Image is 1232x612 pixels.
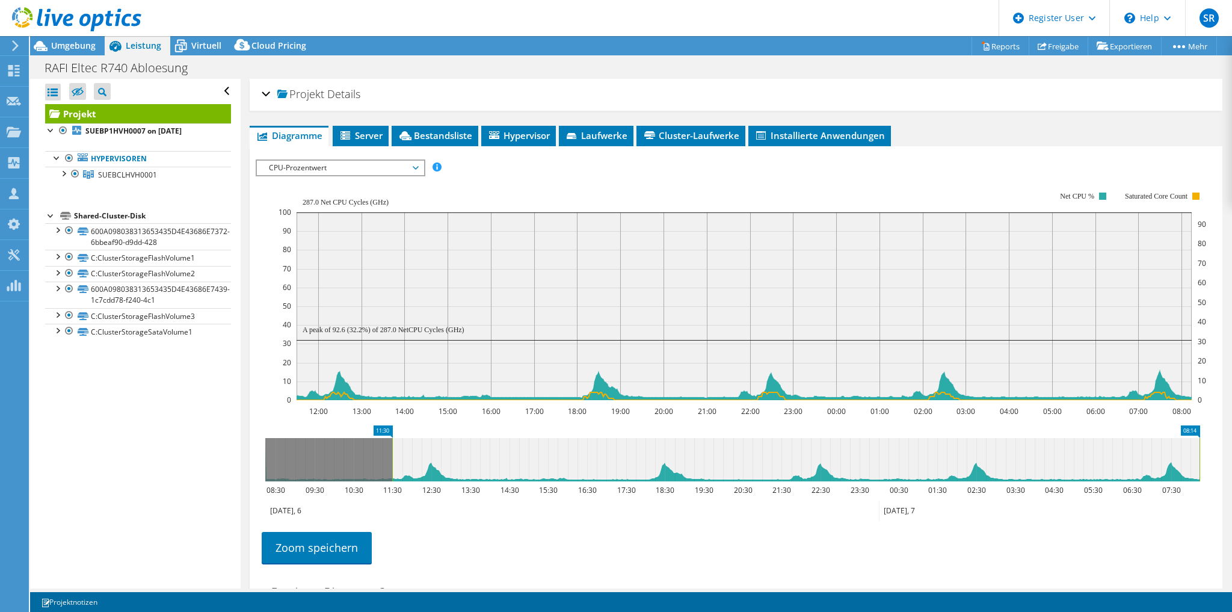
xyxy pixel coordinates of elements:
a: Mehr [1161,37,1217,55]
text: 04:30 [1044,485,1063,495]
text: 0 [1198,395,1202,405]
b: SUEBP1HVH0007 on [DATE] [85,126,182,136]
a: 600A098038313653435D4E43686E7372-6bbeaf90-d9dd-428 [45,223,231,250]
h1: RAFI Eltec R740 Abloesung [39,61,206,75]
text: Net CPU % [1060,192,1094,200]
text: 04:00 [999,406,1018,416]
text: 16:00 [481,406,500,416]
text: 00:30 [889,485,908,495]
text: 02:00 [913,406,932,416]
span: Installierte Anwendungen [754,129,885,141]
a: C:ClusterStorageSataVolume1 [45,324,231,339]
text: 90 [283,226,291,236]
div: Shared-Cluster-Disk [74,209,231,223]
span: Diagramme [256,129,322,141]
a: Projekt [45,104,231,123]
text: 10 [1198,376,1206,386]
text: 15:30 [538,485,557,495]
text: 00:00 [827,406,845,416]
text: 16:30 [577,485,596,495]
text: 06:30 [1123,485,1141,495]
text: 287.0 Net CPU Cycles (GHz) [303,198,389,206]
a: C:ClusterStorageFlashVolume2 [45,266,231,282]
text: 01:00 [870,406,889,416]
text: 13:30 [461,485,479,495]
span: Details [327,87,360,101]
h2: Erweiterte Diagramm-Steuerung [256,580,430,604]
text: 30 [1198,336,1206,347]
text: 20:00 [654,406,673,416]
a: Exportieren [1088,37,1162,55]
text: 40 [1198,317,1206,327]
text: 13:00 [352,406,371,416]
text: 01:30 [928,485,946,495]
text: 12:30 [422,485,440,495]
text: 15:00 [438,406,457,416]
text: 90 [1198,219,1206,229]
text: 23:00 [783,406,802,416]
text: 23:30 [850,485,869,495]
a: C:ClusterStorageFlashVolume1 [45,250,231,265]
text: 80 [283,244,291,255]
span: CPU-Prozentwert [263,161,417,175]
a: Freigabe [1029,37,1088,55]
text: 07:00 [1129,406,1147,416]
text: Saturated Core Count [1125,192,1188,200]
text: 21:00 [697,406,716,416]
text: 60 [1198,277,1206,288]
text: 08:00 [1172,406,1190,416]
svg: \n [1124,13,1135,23]
a: 600A098038313653435D4E43686E7439-1c7cdd78-f240-4c1 [45,282,231,308]
text: 60 [283,282,291,292]
text: 19:00 [611,406,629,416]
span: Cloud Pricing [251,40,306,51]
span: Server [339,129,383,141]
a: C:ClusterStorageFlashVolume3 [45,308,231,324]
text: 20 [283,357,291,368]
text: 22:30 [811,485,830,495]
text: 05:30 [1083,485,1102,495]
text: 14:00 [395,406,413,416]
span: Leistung [126,40,161,51]
text: 80 [1198,238,1206,249]
text: 70 [1198,258,1206,268]
text: 30 [283,338,291,348]
text: 03:30 [1006,485,1024,495]
text: 02:30 [967,485,985,495]
text: 17:30 [617,485,635,495]
text: 21:30 [772,485,790,495]
span: Virtuell [191,40,221,51]
a: SUEBCLHVH0001 [45,167,231,182]
text: 100 [279,207,291,217]
text: 11:30 [383,485,401,495]
a: Zoom speichern [262,532,372,563]
span: Laufwerke [565,129,627,141]
text: 03:00 [956,406,975,416]
span: Projekt [277,88,324,100]
text: A peak of 92.6 (32.2%) of 287.0 NetCPU Cycles (GHz) [303,326,464,334]
span: SR [1200,8,1219,28]
text: 07:30 [1162,485,1180,495]
text: 18:30 [655,485,674,495]
text: 0 [287,395,291,405]
text: 12:00 [309,406,327,416]
text: 18:00 [567,406,586,416]
a: Reports [972,37,1029,55]
span: Hypervisor [487,129,550,141]
a: Hypervisoren [45,151,231,167]
span: Bestandsliste [398,129,472,141]
text: 14:30 [500,485,519,495]
text: 10:30 [344,485,363,495]
text: 05:00 [1043,406,1061,416]
a: SUEBP1HVH0007 on [DATE] [45,123,231,139]
span: Cluster-Laufwerke [642,129,739,141]
span: Umgebung [51,40,96,51]
a: Projektnotizen [32,595,106,610]
text: 22:00 [741,406,759,416]
text: 06:00 [1086,406,1104,416]
text: 09:30 [305,485,324,495]
text: 08:30 [266,485,285,495]
span: SUEBCLHVH0001 [98,170,157,180]
text: 10 [283,376,291,386]
text: 70 [283,264,291,274]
